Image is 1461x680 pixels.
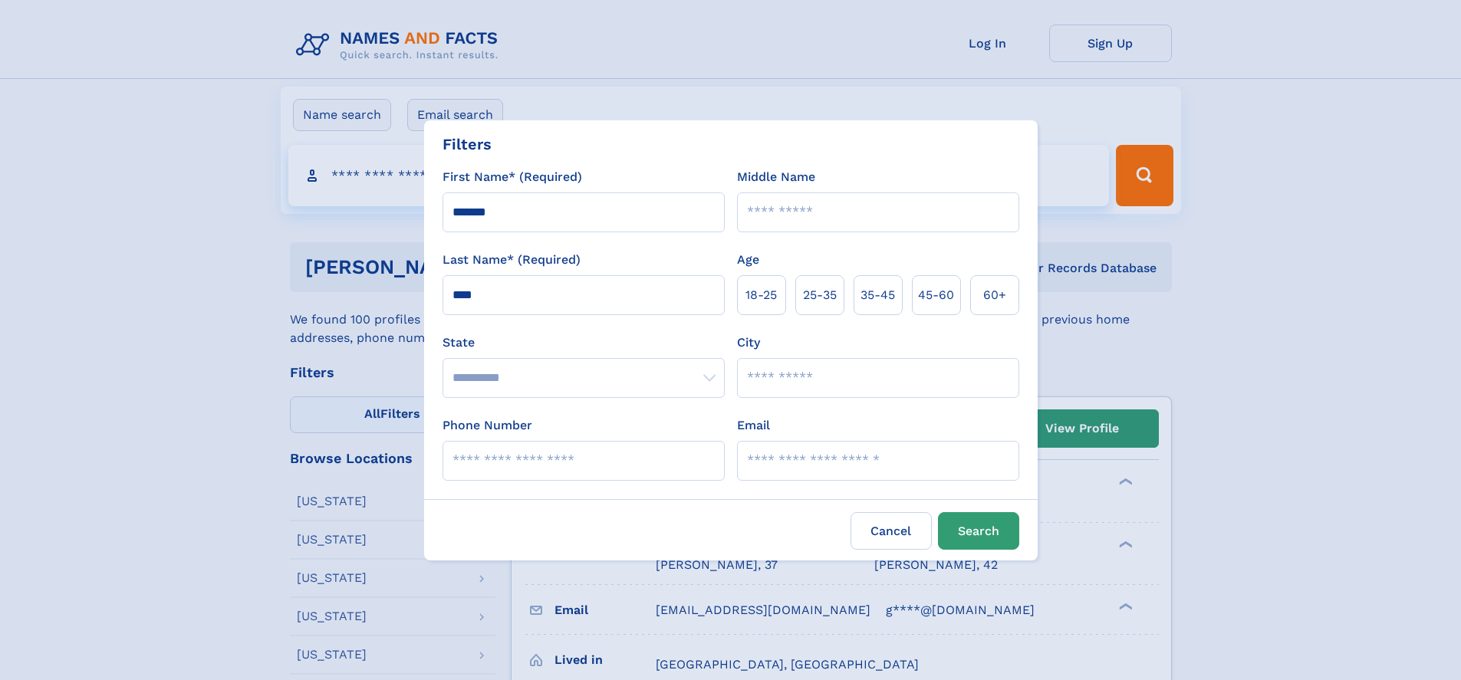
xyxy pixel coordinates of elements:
label: City [737,333,760,352]
label: Last Name* (Required) [443,251,581,269]
label: Phone Number [443,416,532,435]
label: Cancel [851,512,932,550]
label: Age [737,251,759,269]
div: Filters [443,133,492,156]
button: Search [938,512,1019,550]
label: State [443,333,725,352]
label: Middle Name [737,168,815,186]
span: 25‑35 [803,286,837,304]
span: 18‑25 [745,286,777,304]
span: 45‑60 [918,286,954,304]
span: 60+ [983,286,1006,304]
span: 35‑45 [860,286,895,304]
label: First Name* (Required) [443,168,582,186]
label: Email [737,416,770,435]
